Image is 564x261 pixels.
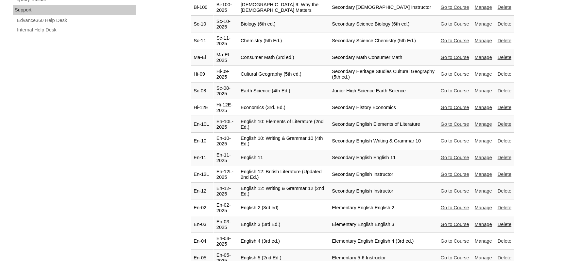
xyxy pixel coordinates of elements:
[329,16,437,32] td: Secondary Science Biology (6th ed.)
[329,133,437,149] td: Secondary English Writing & Grammar 10
[498,5,511,10] a: Delete
[214,66,238,83] td: Hi-09-2025
[191,49,214,66] td: Ma-El
[191,150,214,166] td: En-11
[475,205,492,210] a: Manage
[498,238,511,244] a: Delete
[191,233,214,250] td: En-04
[214,49,238,66] td: Ma-El-2025
[238,183,329,199] td: English 12: Writing & Grammar 12 (2nd Ed.)
[238,83,329,99] td: Earth Science (4th Ed.)
[238,16,329,32] td: Biology (6th ed.)
[475,55,492,60] a: Manage
[329,83,437,99] td: Junior High Science Earth Science
[191,183,214,199] td: En-12
[13,5,136,15] div: Support
[329,100,437,116] td: Secondary History Economics
[441,5,469,10] a: Go to Course
[191,83,214,99] td: Sc-08
[329,216,437,233] td: Elementary English English 3
[498,105,511,110] a: Delete
[191,33,214,49] td: Sc-11
[475,88,492,93] a: Manage
[441,55,469,60] a: Go to Course
[238,200,329,216] td: English 2 (3rd ed)
[441,88,469,93] a: Go to Course
[329,33,437,49] td: Secondary Science Chemistry (5th Ed.)
[475,71,492,77] a: Manage
[498,222,511,227] a: Delete
[498,155,511,160] a: Delete
[214,166,238,183] td: En-12L-2025
[238,116,329,133] td: English 10: Elements of Literature (2nd Ed.)
[214,150,238,166] td: En-11-2025
[441,255,469,260] a: Go to Course
[475,38,492,43] a: Manage
[498,71,511,77] a: Delete
[238,133,329,149] td: English 10: Writing & Grammar 10 (4th Ed.)
[329,66,437,83] td: Secondary Heritage Studies Cultural Geography (5th ed.)
[329,150,437,166] td: Secondary English English 11
[214,116,238,133] td: En-10L-2025
[191,16,214,32] td: Sc-10
[191,133,214,149] td: En-10
[214,83,238,99] td: Sc-08-2025
[191,116,214,133] td: En-10L
[475,188,492,194] a: Manage
[441,138,469,143] a: Go to Course
[238,49,329,66] td: Consumer Math (3rd ed.)
[498,255,511,260] a: Delete
[441,222,469,227] a: Go to Course
[475,21,492,27] a: Manage
[441,105,469,110] a: Go to Course
[498,188,511,194] a: Delete
[214,33,238,49] td: Sc-11-2025
[329,200,437,216] td: Elementary English English 2
[475,138,492,143] a: Manage
[475,222,492,227] a: Manage
[191,216,214,233] td: En-03
[441,21,469,27] a: Go to Course
[214,200,238,216] td: En-02-2025
[498,138,511,143] a: Delete
[475,172,492,177] a: Manage
[441,188,469,194] a: Go to Course
[238,100,329,116] td: Economics (3rd. Ed.)
[238,166,329,183] td: English 12: British Literature (Updated 2nd Ed.)
[191,100,214,116] td: Hi-12E
[329,183,437,199] td: Secondary English Instructor
[214,16,238,32] td: Sc-10-2025
[329,49,437,66] td: Secondary Math Consumer Math
[498,55,511,60] a: Delete
[441,121,469,127] a: Go to Course
[475,105,492,110] a: Manage
[329,233,437,250] td: Elementary English English 4 (3rd ed.)
[238,33,329,49] td: Chemistry (5th Ed.)
[498,205,511,210] a: Delete
[498,38,511,43] a: Delete
[191,66,214,83] td: Hi-09
[191,200,214,216] td: En-02
[475,255,492,260] a: Manage
[441,38,469,43] a: Go to Course
[475,155,492,160] a: Manage
[238,66,329,83] td: Cultural Geography (5th ed.)
[441,238,469,244] a: Go to Course
[214,100,238,116] td: Hi-12E-2025
[498,121,511,127] a: Delete
[238,216,329,233] td: English 3 (3rd Ed.)
[16,26,136,34] a: Internal Help Desk
[214,133,238,149] td: En-10-2025
[191,166,214,183] td: En-12L
[475,5,492,10] a: Manage
[214,233,238,250] td: En-04-2025
[329,166,437,183] td: Secondary English Instructor
[238,233,329,250] td: English 4 (3rd ed.)
[475,238,492,244] a: Manage
[441,172,469,177] a: Go to Course
[214,183,238,199] td: En-12-2025
[16,16,136,25] a: Edvance360 Help Desk
[498,88,511,93] a: Delete
[441,155,469,160] a: Go to Course
[329,116,437,133] td: Secondary English Elements of Literature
